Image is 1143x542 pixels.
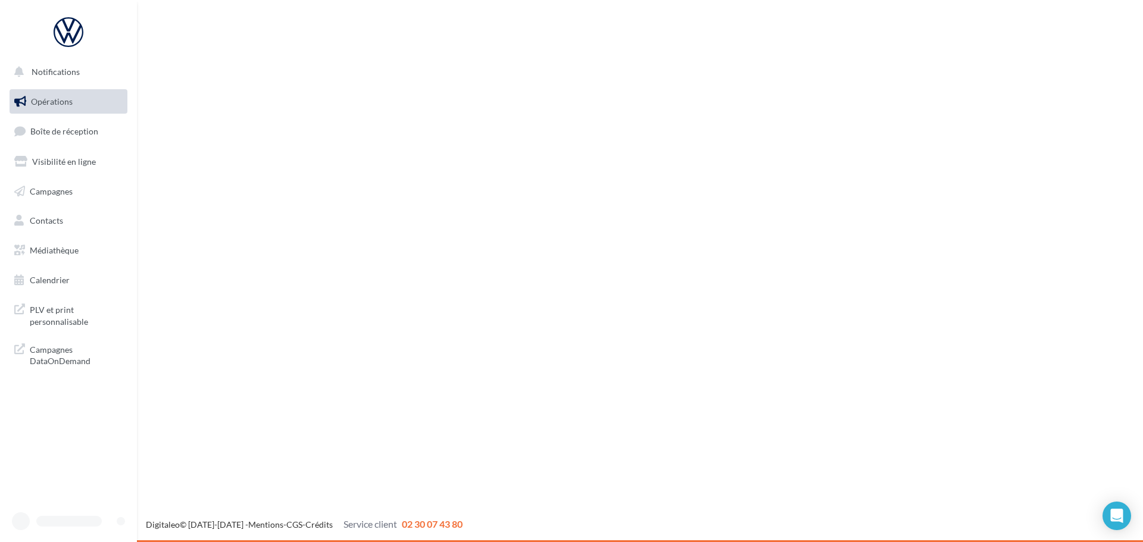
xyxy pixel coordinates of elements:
[7,238,130,263] a: Médiathèque
[7,337,130,372] a: Campagnes DataOnDemand
[30,302,123,327] span: PLV et print personnalisable
[30,215,63,225] span: Contacts
[30,186,73,196] span: Campagnes
[30,245,79,255] span: Médiathèque
[146,519,463,530] span: © [DATE]-[DATE] - - -
[7,59,125,84] button: Notifications
[248,519,283,530] a: Mentions
[7,89,130,114] a: Opérations
[32,156,96,167] span: Visibilité en ligne
[7,208,130,233] a: Contacts
[30,342,123,367] span: Campagnes DataOnDemand
[30,275,70,285] span: Calendrier
[7,268,130,293] a: Calendrier
[1103,502,1131,530] div: Open Intercom Messenger
[32,67,80,77] span: Notifications
[7,179,130,204] a: Campagnes
[402,518,463,530] span: 02 30 07 43 80
[7,149,130,174] a: Visibilité en ligne
[30,126,98,136] span: Boîte de réception
[286,519,302,530] a: CGS
[146,519,180,530] a: Digitaleo
[343,518,397,530] span: Service client
[7,118,130,144] a: Boîte de réception
[7,297,130,332] a: PLV et print personnalisable
[305,519,333,530] a: Crédits
[31,96,73,106] span: Opérations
